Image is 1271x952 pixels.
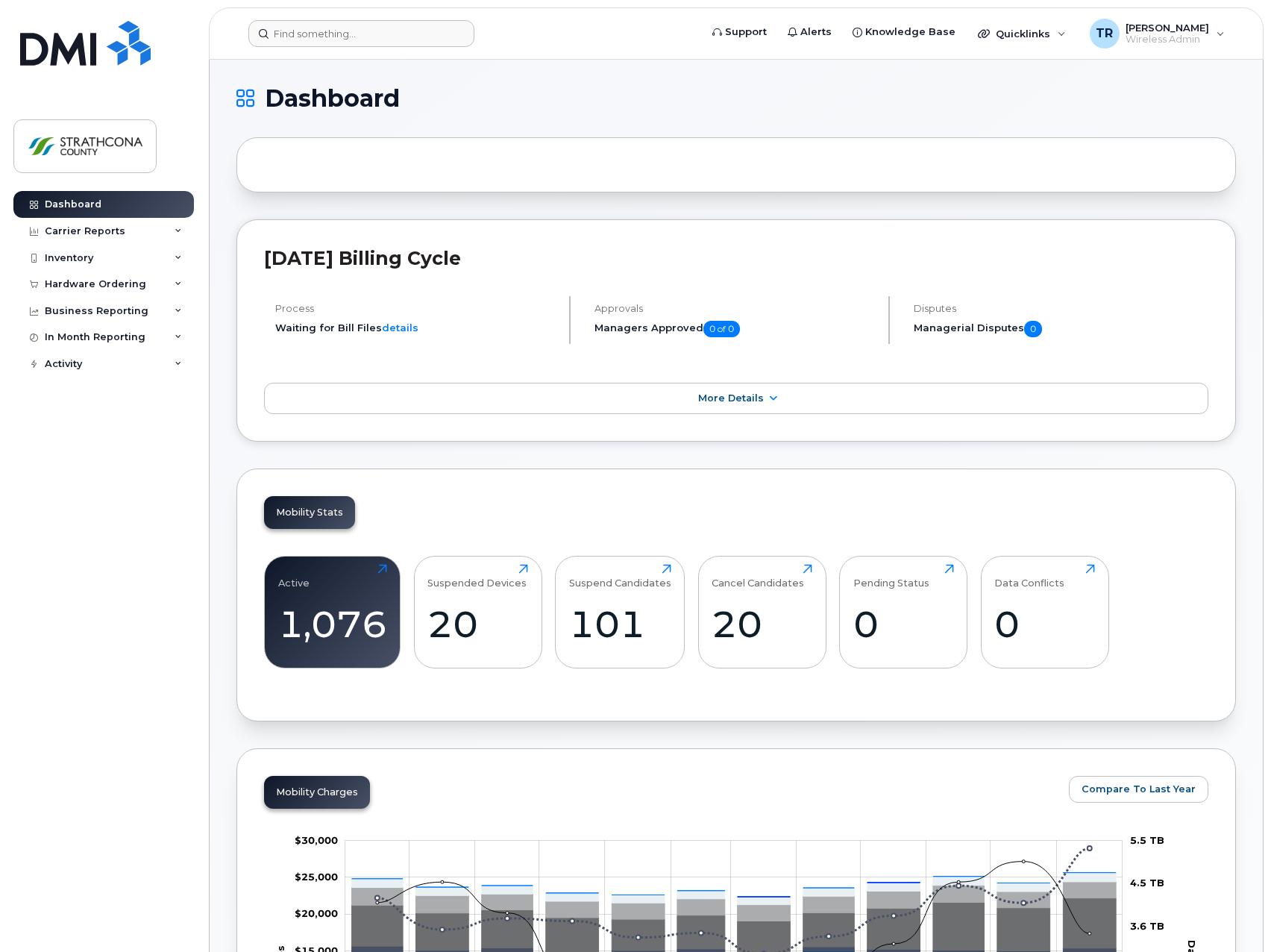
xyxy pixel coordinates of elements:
span: 0 [1024,321,1042,337]
span: More Details [698,392,764,404]
div: Cancel Candidates [712,564,804,589]
div: 20 [427,602,528,646]
div: 0 [853,602,954,646]
span: Compare To Last Year [1082,782,1196,796]
g: $0 [295,907,338,919]
tspan: 3.6 TB [1130,920,1164,932]
div: 101 [569,602,671,646]
div: Data Conflicts [994,564,1064,589]
h2: [DATE] Billing Cycle [264,247,1208,269]
span: 0 of 0 [703,321,740,337]
g: $0 [295,834,338,846]
a: Pending Status0 [853,564,954,660]
tspan: $20,000 [295,907,338,919]
h4: Disputes [914,303,1208,314]
div: Suspend Candidates [569,564,671,589]
div: Pending Status [853,564,929,589]
div: 0 [994,602,1095,646]
div: 1,076 [278,602,387,646]
a: Active1,076 [278,564,387,660]
div: 20 [712,602,812,646]
a: Data Conflicts0 [994,564,1095,660]
a: Cancel Candidates20 [712,564,812,660]
h4: Process [275,303,556,314]
div: Active [278,564,310,589]
tspan: $25,000 [295,871,338,883]
h4: Approvals [594,303,876,314]
div: Suspended Devices [427,564,527,589]
button: Compare To Last Year [1069,776,1208,803]
a: details [382,322,418,333]
a: Suspend Candidates101 [569,564,671,660]
g: $0 [295,871,338,883]
a: Suspended Devices20 [427,564,528,660]
g: GST [352,873,1117,905]
tspan: $30,000 [295,834,338,846]
h5: Managers Approved [594,321,876,337]
g: Features [352,882,1117,921]
li: Waiting for Bill Files [275,321,556,335]
h5: Managerial Disputes [914,321,1208,337]
span: Dashboard [265,87,400,110]
tspan: 4.5 TB [1130,877,1164,889]
tspan: 5.5 TB [1130,834,1164,846]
